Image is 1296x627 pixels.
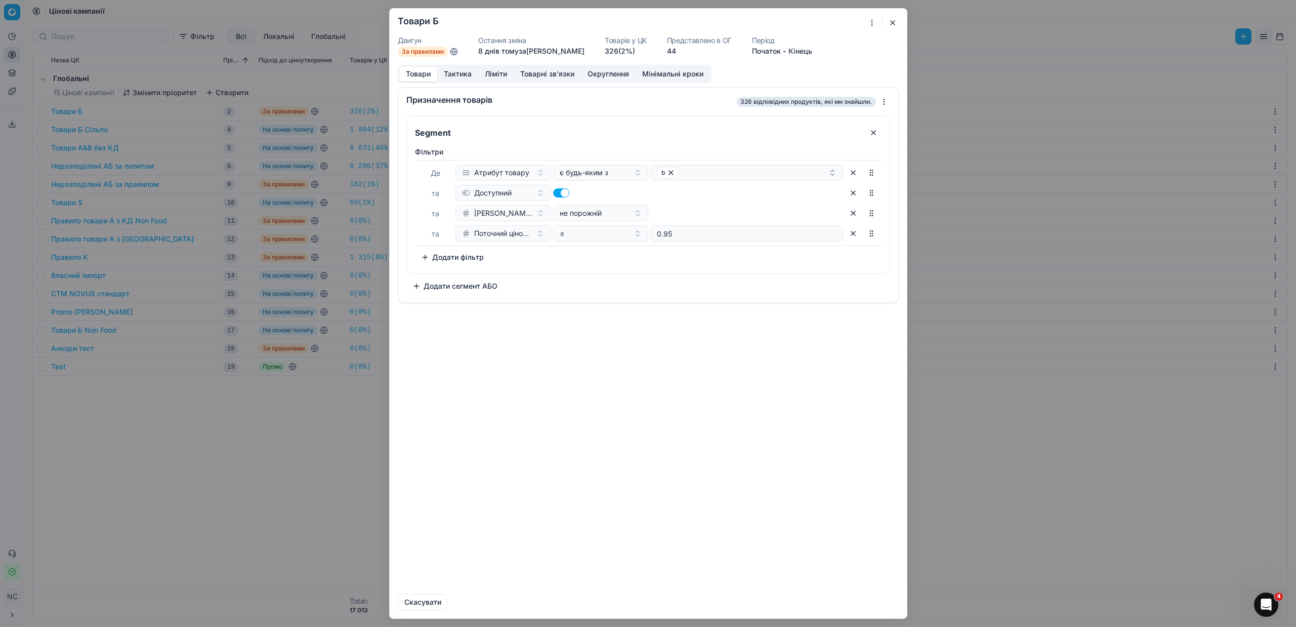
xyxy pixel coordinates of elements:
span: 8 днів тому за [PERSON_NAME] [478,47,584,55]
span: 4 [1275,593,1283,601]
button: Додати сегмент АБО [406,278,504,294]
a: 326(2%) [605,46,635,56]
input: Сегмент [413,125,861,141]
button: 44 [666,46,676,56]
span: - [782,46,786,56]
span: b [661,169,665,177]
span: ≤ [559,228,564,239]
iframe: Intercom live chat [1254,593,1278,617]
dt: Період [751,37,812,44]
button: Тактика [437,67,478,82]
button: Додати фільтр [415,249,490,265]
dt: Товарів у ЦК [605,37,647,44]
button: b [650,165,843,181]
span: та [431,209,439,218]
span: Де [430,169,440,177]
span: та [431,189,439,198]
button: Ліміти [478,67,514,82]
span: [PERSON_NAME] за 7 днів [474,208,532,218]
div: Призначення товарів [406,96,734,104]
button: Товарні зв'язки [514,67,581,82]
dt: Представлено в ОГ [666,37,731,44]
span: не порожній [559,208,601,218]
button: Мінімальні кроки [636,67,710,82]
button: Округлення [581,67,636,82]
span: За правилами [398,47,448,57]
button: Кінець [788,46,812,56]
span: Поточний ціновий індекс (Сільпо) [474,228,532,239]
span: є будь-яким з [559,168,608,178]
dt: Остання зміна [478,37,584,44]
button: Скасувати [398,594,448,610]
span: Атрибут товару [474,168,529,178]
span: 326 відповідних продуктів, які ми знайшли. [736,97,876,107]
button: Початок [751,46,780,56]
dt: Двигун [398,37,458,44]
h2: Товари Б [398,17,439,26]
span: Доступний [474,188,512,198]
span: та [431,229,439,238]
button: Товари [399,67,437,82]
label: Фiльтри [415,147,882,157]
